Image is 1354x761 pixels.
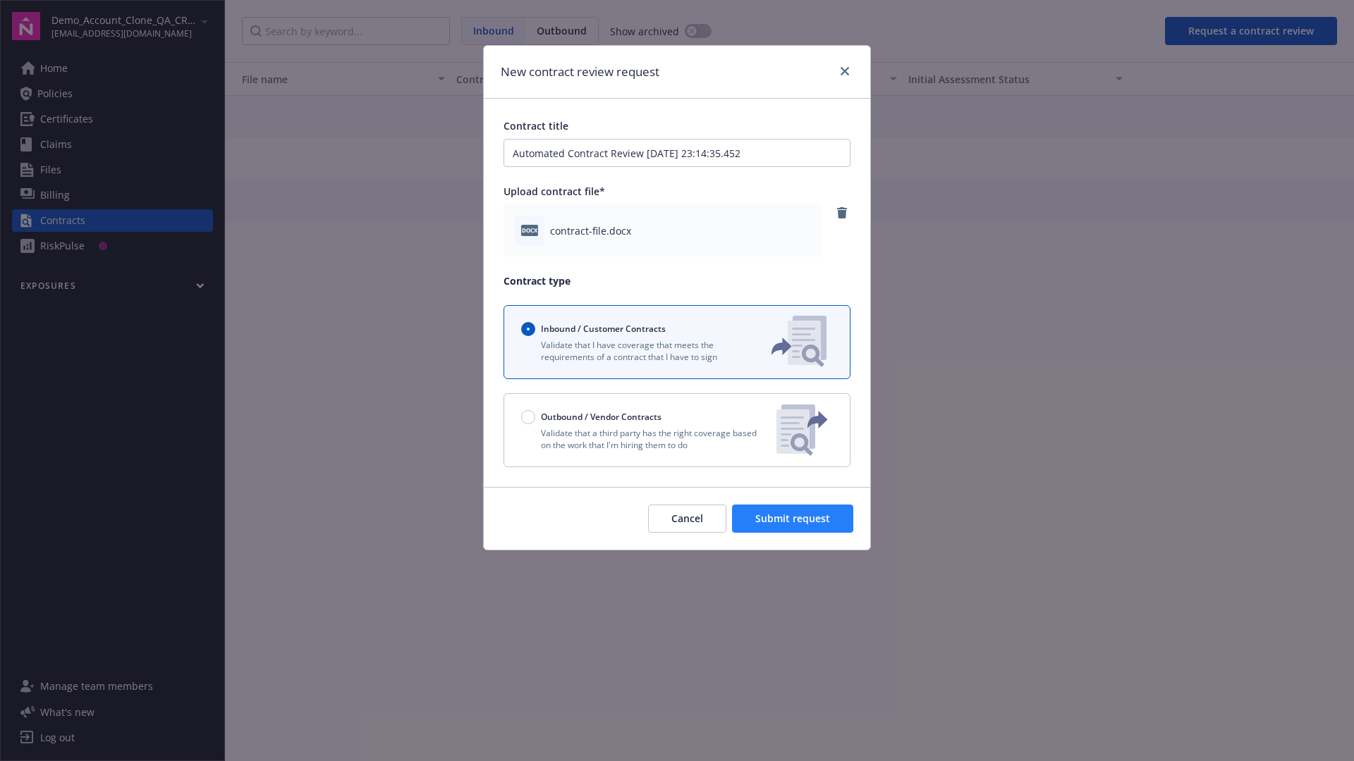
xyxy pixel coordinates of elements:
[834,204,850,221] a: remove
[648,505,726,533] button: Cancel
[501,63,659,81] h1: New contract review request
[504,139,850,167] input: Enter a title for this contract
[836,63,853,80] a: close
[521,322,535,336] input: Inbound / Customer Contracts
[521,427,765,451] p: Validate that a third party has the right coverage based on the work that I'm hiring them to do
[504,305,850,379] button: Inbound / Customer ContractsValidate that I have coverage that meets the requirements of a contra...
[671,512,703,525] span: Cancel
[550,223,631,238] span: contract-file.docx
[755,512,830,525] span: Submit request
[541,411,661,423] span: Outbound / Vendor Contracts
[504,119,568,132] span: Contract title
[504,185,605,198] span: Upload contract file*
[521,225,538,235] span: docx
[504,273,850,288] p: Contract type
[732,505,853,533] button: Submit request
[521,410,535,424] input: Outbound / Vendor Contracts
[504,393,850,467] button: Outbound / Vendor ContractsValidate that a third party has the right coverage based on the work t...
[541,323,666,335] span: Inbound / Customer Contracts
[521,339,748,363] p: Validate that I have coverage that meets the requirements of a contract that I have to sign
